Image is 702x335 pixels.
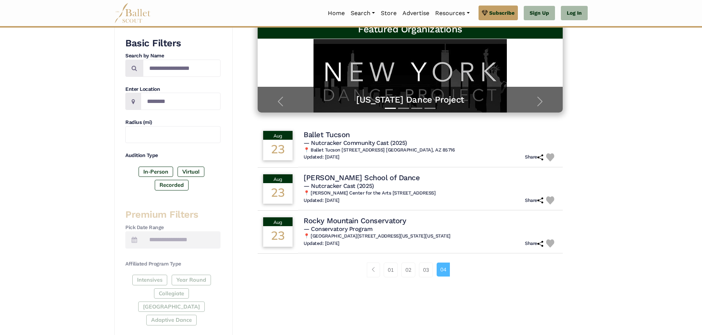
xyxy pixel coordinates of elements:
[125,209,221,221] h3: Premium Filters
[263,217,293,226] div: Aug
[525,240,543,247] h6: Share
[419,263,433,277] a: 03
[265,94,555,106] a: [US_STATE] Dance Project
[325,6,348,21] a: Home
[155,180,189,190] label: Recorded
[264,23,557,36] h3: Featured Organizations
[398,104,409,113] button: Slide 2
[425,104,436,113] button: Slide 4
[385,104,396,113] button: Slide 1
[479,6,518,20] a: Subscribe
[304,182,374,189] span: — Nutcracker Cast (2025)
[561,6,588,21] a: Log In
[125,152,221,159] h4: Audition Type
[125,86,221,93] h4: Enter Location
[489,9,515,17] span: Subscribe
[401,263,415,277] a: 02
[304,147,557,153] h6: 📍 Ballet Tucson [STREET_ADDRESS] [GEOGRAPHIC_DATA], AZ 85716
[304,139,407,146] span: — Nutcracker Community Cast (2025)
[304,240,340,247] h6: Updated: [DATE]
[263,174,293,183] div: Aug
[384,263,398,277] a: 01
[378,6,400,21] a: Store
[437,263,450,277] a: 04
[263,131,293,140] div: Aug
[400,6,432,21] a: Advertise
[432,6,472,21] a: Resources
[524,6,555,21] a: Sign Up
[304,154,340,160] h6: Updated: [DATE]
[304,173,420,182] h4: [PERSON_NAME] School of Dance
[525,154,543,160] h6: Share
[125,119,221,126] h4: Radius (mi)
[263,183,293,204] div: 23
[304,216,406,225] h4: Rocky Mountain Conservatory
[125,52,221,60] h4: Search by Name
[141,93,221,110] input: Location
[304,197,340,204] h6: Updated: [DATE]
[263,140,293,160] div: 23
[348,6,378,21] a: Search
[139,167,173,177] label: In-Person
[304,225,372,232] span: — Conservatory Program
[178,167,204,177] label: Virtual
[411,104,422,113] button: Slide 3
[367,263,454,277] nav: Page navigation example
[125,224,221,231] h4: Pick Date Range
[525,197,543,204] h6: Share
[125,37,221,50] h3: Basic Filters
[304,130,350,139] h4: Ballet Tucson
[482,9,488,17] img: gem.svg
[304,233,557,239] h6: 📍 [GEOGRAPHIC_DATA][STREET_ADDRESS][US_STATE][US_STATE]
[263,226,293,247] div: 23
[143,60,221,77] input: Search by names...
[304,190,557,196] h6: 📍 [PERSON_NAME] Center for the Arts [STREET_ADDRESS]
[125,260,221,268] h4: Affiliated Program Type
